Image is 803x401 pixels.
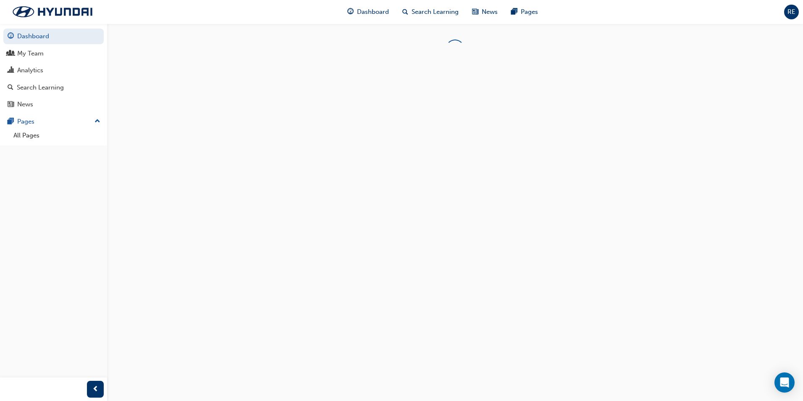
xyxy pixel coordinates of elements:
a: search-iconSearch Learning [396,3,465,21]
span: up-icon [94,116,100,127]
span: Pages [521,7,538,17]
a: guage-iconDashboard [341,3,396,21]
div: Open Intercom Messenger [774,372,795,393]
a: news-iconNews [465,3,504,21]
span: pages-icon [8,118,14,126]
span: search-icon [402,7,408,17]
button: Pages [3,114,104,129]
a: News [3,97,104,112]
span: Dashboard [357,7,389,17]
span: guage-icon [8,33,14,40]
a: Search Learning [3,80,104,95]
div: Analytics [17,66,43,75]
span: Search Learning [412,7,459,17]
span: news-icon [8,101,14,108]
span: guage-icon [347,7,354,17]
a: All Pages [10,129,104,142]
div: My Team [17,49,44,58]
span: News [482,7,498,17]
img: Trak [4,3,101,21]
span: people-icon [8,50,14,58]
div: News [17,100,33,109]
span: news-icon [472,7,478,17]
a: pages-iconPages [504,3,545,21]
a: My Team [3,46,104,61]
span: prev-icon [92,384,99,395]
button: DashboardMy TeamAnalyticsSearch LearningNews [3,27,104,114]
span: chart-icon [8,67,14,74]
div: Search Learning [17,83,64,92]
span: search-icon [8,84,13,92]
button: RE [784,5,799,19]
a: Analytics [3,63,104,78]
span: pages-icon [511,7,517,17]
a: Dashboard [3,29,104,44]
div: Pages [17,117,34,127]
span: RE [787,7,795,17]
